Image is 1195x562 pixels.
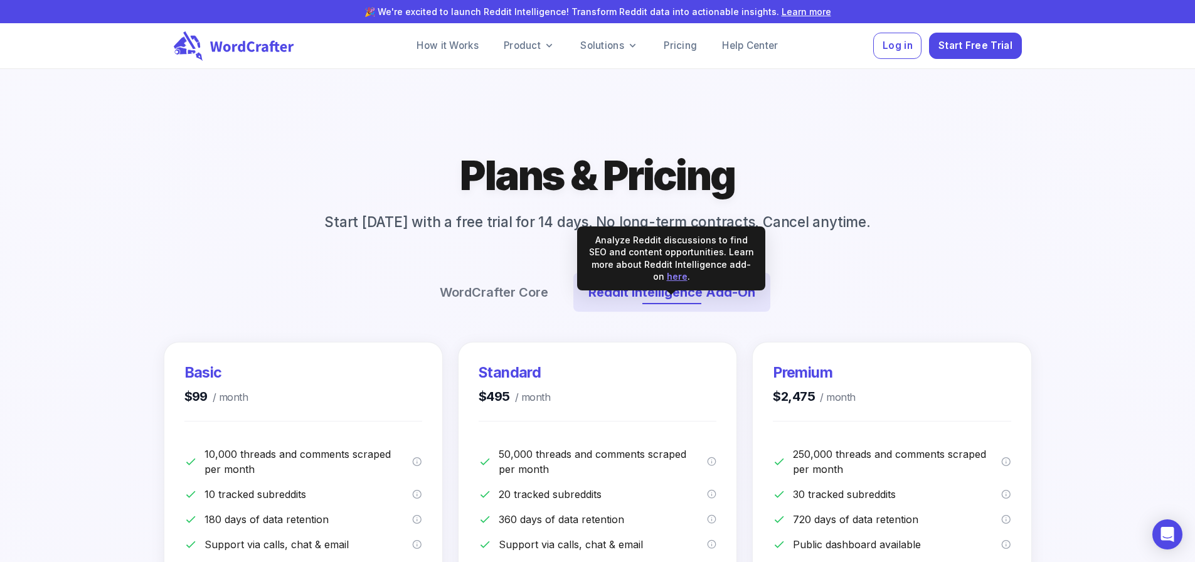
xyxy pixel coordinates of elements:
[793,447,1001,477] p: 250,000 threads and comments scraped per month
[412,457,422,467] svg: Maximum number of Reddit threads and comments we scrape monthly from your selected subreddits, an...
[412,514,422,524] svg: How long we keep your scraped data in the database. Threads and comments older than 180 days are ...
[707,539,717,549] svg: We offer support via calls, chat and email to our customers with the Standard Plan
[587,234,755,283] div: Analyze Reddit discussions to find SEO and content opportunities. Learn more about Reddit Intelli...
[707,457,717,467] svg: Maximum number of Reddit threads and comments we scrape monthly from your selected subreddits, an...
[499,537,707,552] p: Support via calls, chat & email
[1001,514,1011,524] svg: How long we keep your scraped data in the database. Threads and comments older than 720 days are ...
[406,33,489,58] a: How it Works
[570,33,649,58] a: Solutions
[883,38,913,55] span: Log in
[1001,539,1011,549] svg: Option to make your dashboard publicly accessible via URL, allowing others to view and use it wit...
[712,33,788,58] a: Help Center
[204,487,413,502] p: 10 tracked subreddits
[412,489,422,499] svg: Maximum number of subreddits you can monitor for new threads and comments. These are the data sou...
[494,33,565,58] a: Product
[1001,457,1011,467] svg: Maximum number of Reddit threads and comments we scrape monthly from your selected subreddits, an...
[573,273,770,312] button: Reddit Intelligence Add-On
[1001,489,1011,499] svg: Maximum number of subreddits you can monitor for new threads and comments. These are the data sou...
[654,33,707,58] a: Pricing
[499,447,707,477] p: 50,000 threads and comments scraped per month
[667,271,688,282] a: here
[479,388,550,406] h4: $495
[510,389,550,406] span: / month
[48,5,1147,18] p: 🎉 We're excited to launch Reddit Intelligence! Transform Reddit data into actionable insights.
[793,537,1001,552] p: Public dashboard available
[204,512,413,527] p: 180 days of data retention
[304,211,890,233] p: Start [DATE] with a free trial for 14 days. No long-term contracts. Cancel anytime.
[793,487,1001,502] p: 30 tracked subreddits
[204,537,413,552] p: Support via calls, chat & email
[873,33,921,60] button: Log in
[204,447,413,477] p: 10,000 threads and comments scraped per month
[1152,519,1182,549] div: Open Intercom Messenger
[815,389,855,406] span: / month
[499,487,707,502] p: 20 tracked subreddits
[184,388,248,406] h4: $99
[938,38,1012,55] span: Start Free Trial
[479,363,550,383] h3: Standard
[782,6,831,17] a: Learn more
[707,514,717,524] svg: How long we keep your scraped data in the database. Threads and comments older than 360 days are ...
[773,363,855,383] h3: Premium
[460,149,735,201] h1: Plans & Pricing
[707,489,717,499] svg: Maximum number of subreddits you can monitor for new threads and comments. These are the data sou...
[208,389,248,406] span: / month
[184,363,248,383] h3: Basic
[929,33,1021,60] button: Start Free Trial
[499,512,707,527] p: 360 days of data retention
[412,539,422,549] svg: We offer support via calls, chat and email to our customers with the Basic Plan
[425,273,563,312] button: WordCrafter Core
[773,388,855,406] h4: $2,475
[793,512,1001,527] p: 720 days of data retention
